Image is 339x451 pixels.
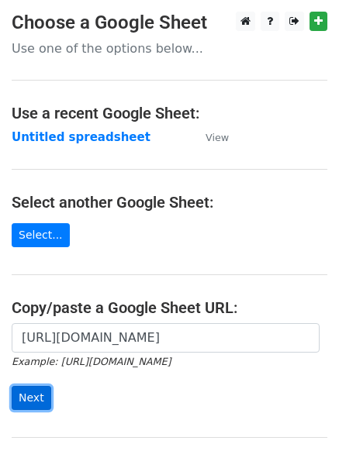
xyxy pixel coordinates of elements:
input: Paste your Google Sheet URL here [12,323,320,353]
h4: Use a recent Google Sheet: [12,104,327,122]
input: Next [12,386,51,410]
small: View [206,132,229,143]
a: Select... [12,223,70,247]
h4: Copy/paste a Google Sheet URL: [12,298,327,317]
h4: Select another Google Sheet: [12,193,327,212]
a: View [190,130,229,144]
iframe: Chat Widget [261,377,339,451]
small: Example: [URL][DOMAIN_NAME] [12,356,171,367]
p: Use one of the options below... [12,40,327,57]
h3: Choose a Google Sheet [12,12,327,34]
a: Untitled spreadsheet [12,130,150,144]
